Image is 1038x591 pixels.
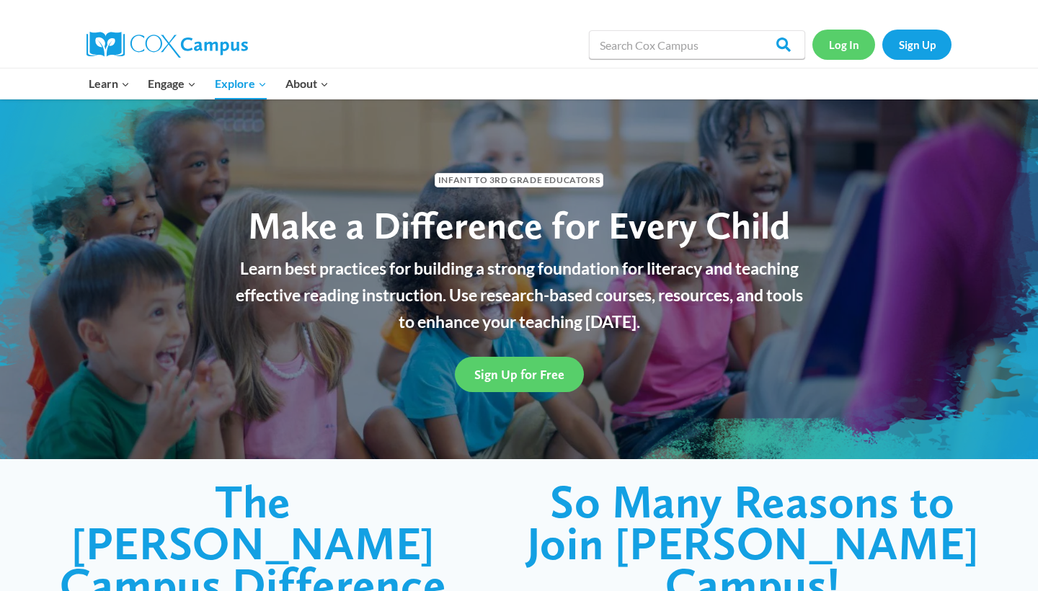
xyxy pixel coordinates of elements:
span: Infant to 3rd Grade Educators [435,173,603,187]
nav: Primary Navigation [79,68,337,99]
img: Cox Campus [86,32,248,58]
button: Child menu of Learn [79,68,139,99]
a: Log In [812,30,875,59]
a: Sign Up [882,30,951,59]
nav: Secondary Navigation [812,30,951,59]
a: Sign Up for Free [455,357,584,392]
span: Make a Difference for Every Child [248,203,790,248]
span: Sign Up for Free [474,367,564,382]
button: Child menu of About [276,68,338,99]
p: Learn best practices for building a strong foundation for literacy and teaching effective reading... [227,255,811,334]
button: Child menu of Engage [139,68,206,99]
input: Search Cox Campus [589,30,805,59]
button: Child menu of Explore [205,68,276,99]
